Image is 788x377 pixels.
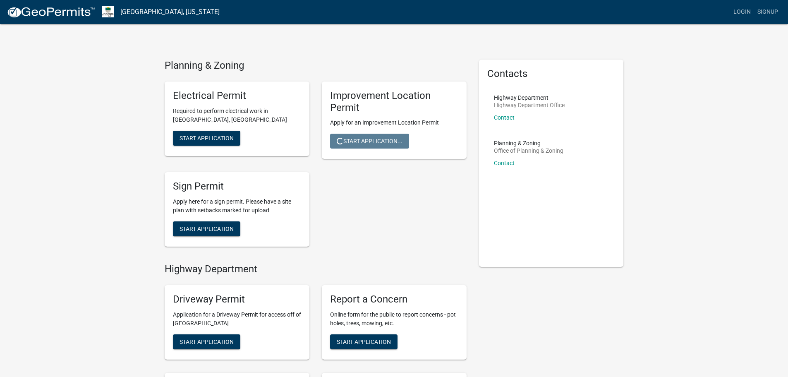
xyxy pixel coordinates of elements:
h4: Highway Department [165,263,467,275]
p: Apply for an Improvement Location Permit [330,118,458,127]
span: Start Application [337,338,391,345]
p: Planning & Zoning [494,140,563,146]
h5: Contacts [487,68,616,80]
button: Start Application... [330,134,409,149]
h5: Report a Concern [330,293,458,305]
p: Highway Department Office [494,102,565,108]
span: Start Application [180,338,234,345]
p: Apply here for a sign permit. Please have a site plan with setbacks marked for upload [173,197,301,215]
h5: Improvement Location Permit [330,90,458,114]
a: Contact [494,160,515,166]
span: Start Application [180,134,234,141]
h5: Driveway Permit [173,293,301,305]
h5: Sign Permit [173,180,301,192]
button: Start Application [173,334,240,349]
button: Start Application [173,221,240,236]
img: Morgan County, Indiana [102,6,114,17]
p: Highway Department [494,95,565,101]
h4: Planning & Zoning [165,60,467,72]
a: Login [730,4,754,20]
h5: Electrical Permit [173,90,301,102]
a: Signup [754,4,781,20]
p: Application for a Driveway Permit for access off of [GEOGRAPHIC_DATA] [173,310,301,328]
a: [GEOGRAPHIC_DATA], [US_STATE] [120,5,220,19]
span: Start Application... [337,138,402,144]
button: Start Application [173,131,240,146]
a: Contact [494,114,515,121]
p: Online form for the public to report concerns - pot holes, trees, mowing, etc. [330,310,458,328]
button: Start Application [330,334,398,349]
p: Required to perform electrical work in [GEOGRAPHIC_DATA], [GEOGRAPHIC_DATA] [173,107,301,124]
p: Office of Planning & Zoning [494,148,563,154]
span: Start Application [180,226,234,232]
